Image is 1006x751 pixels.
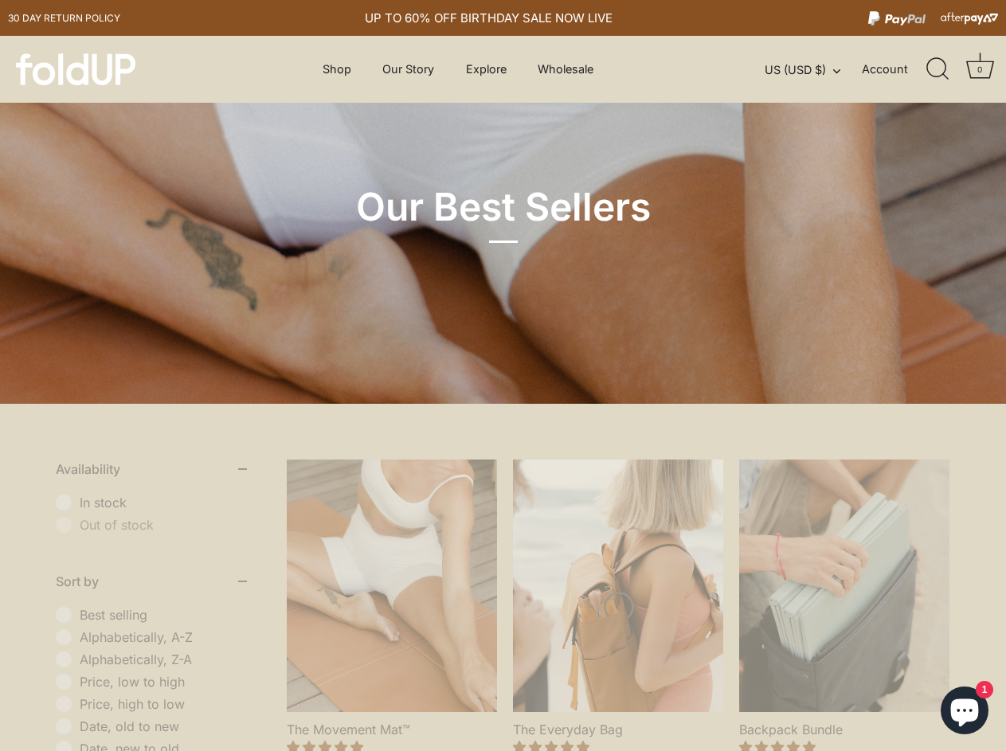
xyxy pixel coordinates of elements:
button: US (USD $) [765,63,858,77]
a: Wholesale [524,54,608,84]
a: Explore [452,54,521,84]
h1: Our Best Sellers [221,183,786,243]
div: 0 [972,61,988,77]
inbox-online-store-chat: Shopify online store chat [936,686,993,738]
a: Account [862,60,924,79]
a: 30 day Return policy [8,9,120,28]
a: Search [920,52,955,87]
a: Our Story [369,54,448,84]
a: Shop [308,54,365,84]
a: Cart [962,52,997,87]
div: Primary navigation [283,54,632,84]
